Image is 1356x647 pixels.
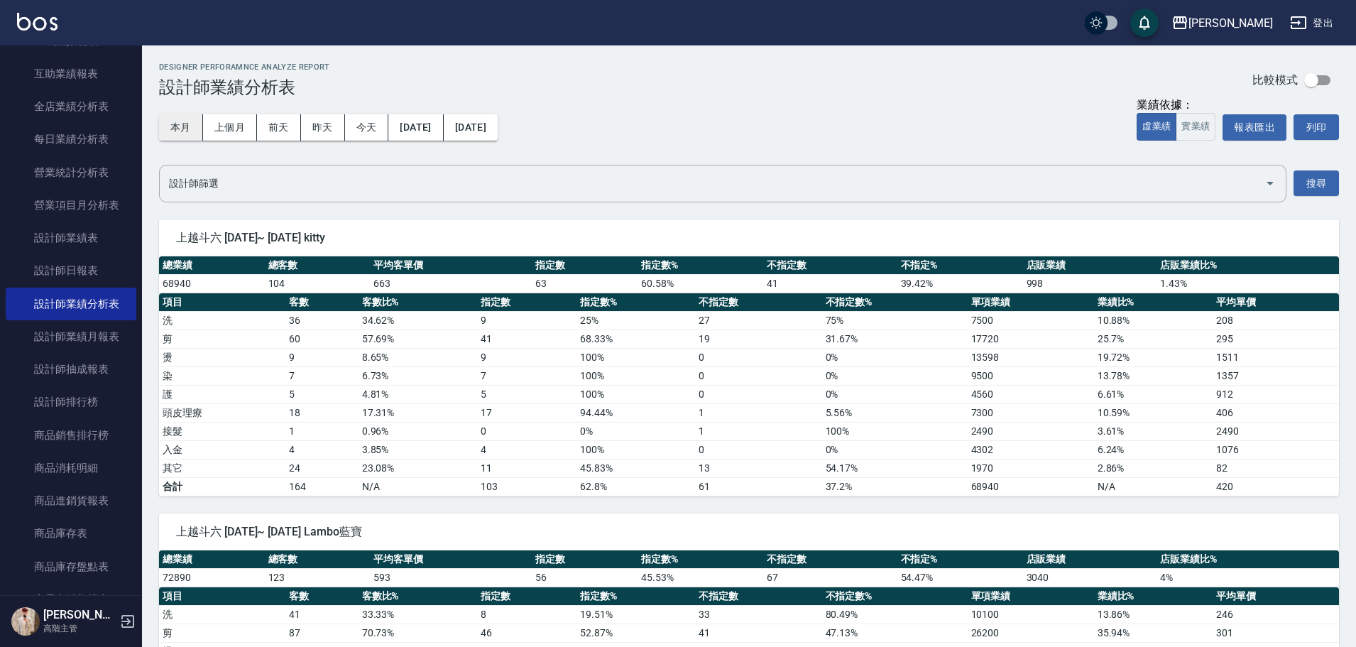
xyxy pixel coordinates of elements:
[388,114,443,141] button: [DATE]
[370,274,532,293] td: 663
[477,477,576,496] td: 103
[285,385,359,403] td: 5
[370,256,532,275] th: 平均客單價
[576,422,695,440] td: 0 %
[897,274,1023,293] td: 39.42 %
[576,293,695,312] th: 指定數%
[1188,14,1273,32] div: [PERSON_NAME]
[477,422,576,440] td: 0
[1094,385,1213,403] td: 6.61 %
[1023,256,1157,275] th: 店販業績
[159,366,285,385] td: 染
[17,13,58,31] img: Logo
[968,385,1094,403] td: 4560
[1294,114,1339,140] button: 列印
[1094,459,1213,477] td: 2.86 %
[285,459,359,477] td: 24
[6,484,136,517] a: 商品進銷貨報表
[444,114,498,141] button: [DATE]
[822,311,968,330] td: 75 %
[822,587,968,606] th: 不指定數%
[695,587,821,606] th: 不指定數
[1094,403,1213,422] td: 10.59 %
[968,293,1094,312] th: 單項業績
[1157,550,1339,569] th: 店販業績比%
[763,274,897,293] td: 41
[359,605,477,624] td: 33.33 %
[968,459,1094,477] td: 1970
[695,385,821,403] td: 0
[6,320,136,353] a: 設計師業績月報表
[1213,440,1339,459] td: 1076
[1094,605,1213,624] td: 13.86 %
[968,477,1094,496] td: 68940
[1213,477,1339,496] td: 420
[285,366,359,385] td: 7
[176,231,1322,245] span: 上越斗六 [DATE]~ [DATE] kitty
[477,624,576,642] td: 46
[1213,605,1339,624] td: 246
[1213,293,1339,312] th: 平均單價
[6,189,136,222] a: 營業項目月分析表
[695,624,821,642] td: 41
[1284,10,1339,36] button: 登出
[6,222,136,254] a: 設計師業績表
[1223,114,1286,141] button: 報表匯出
[695,477,821,496] td: 61
[285,348,359,366] td: 9
[1166,9,1279,38] button: [PERSON_NAME]
[576,587,695,606] th: 指定數%
[359,587,477,606] th: 客數比%
[285,293,359,312] th: 客數
[159,477,285,496] td: 合計
[695,366,821,385] td: 0
[576,403,695,422] td: 94.44 %
[159,256,1339,293] table: a dense table
[1130,9,1159,37] button: save
[1023,550,1157,569] th: 店販業績
[1252,72,1298,87] p: 比較模式
[6,123,136,156] a: 每日業績分析表
[159,77,330,97] h3: 設計師業績分析表
[822,385,968,403] td: 0 %
[1094,293,1213,312] th: 業績比%
[6,58,136,90] a: 互助業績報表
[822,422,968,440] td: 100 %
[6,156,136,189] a: 營業統計分析表
[6,517,136,550] a: 商品庫存表
[968,587,1094,606] th: 單項業績
[6,353,136,386] a: 設計師抽成報表
[576,477,695,496] td: 62.8%
[1094,348,1213,366] td: 19.72 %
[285,403,359,422] td: 18
[477,311,576,330] td: 9
[359,624,477,642] td: 70.73 %
[159,624,285,642] td: 剪
[1094,366,1213,385] td: 13.78 %
[822,624,968,642] td: 47.13 %
[265,274,371,293] td: 104
[165,171,1259,196] input: 選擇設計師
[265,568,371,587] td: 123
[576,605,695,624] td: 19.51 %
[1213,311,1339,330] td: 208
[359,366,477,385] td: 6.73 %
[822,293,968,312] th: 不指定數%
[159,274,265,293] td: 68940
[43,608,116,622] h5: [PERSON_NAME]
[1213,422,1339,440] td: 2490
[203,114,257,141] button: 上個月
[43,622,116,635] p: 高階主管
[11,607,40,636] img: Person
[1213,587,1339,606] th: 平均單價
[159,422,285,440] td: 接髮
[822,348,968,366] td: 0 %
[159,568,265,587] td: 72890
[359,477,477,496] td: N/A
[1094,311,1213,330] td: 10.88 %
[285,422,359,440] td: 1
[159,114,203,141] button: 本月
[6,386,136,418] a: 設計師排行榜
[822,330,968,348] td: 31.67 %
[1213,366,1339,385] td: 1357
